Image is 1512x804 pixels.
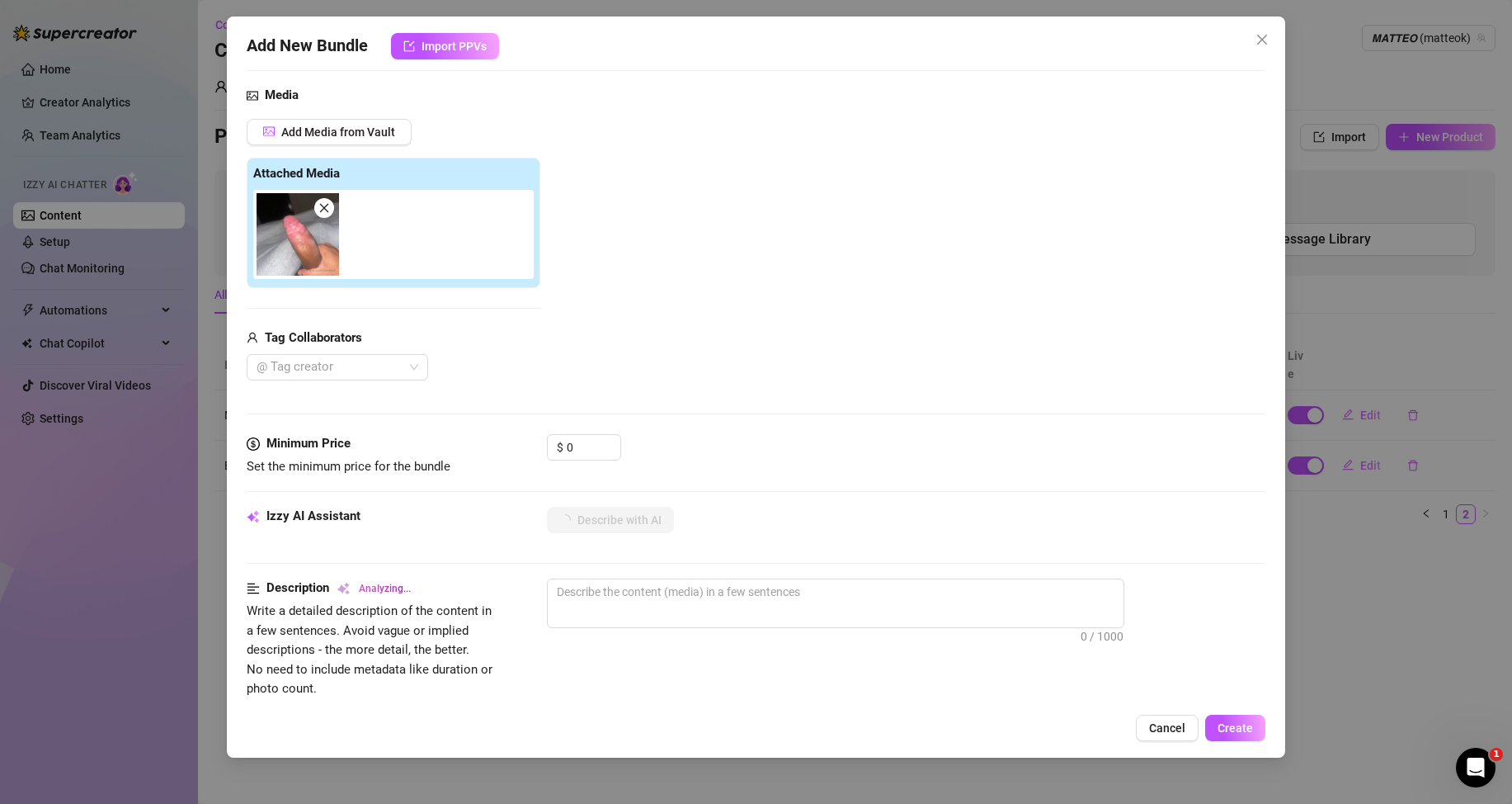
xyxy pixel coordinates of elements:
[391,33,499,59] button: Import PPVs
[266,508,360,523] strong: Izzy AI Assistant
[266,580,329,595] strong: Description
[247,33,368,59] span: Add New Bundle
[263,125,275,137] span: picture
[1456,748,1496,787] iframe: Intercom live chat
[265,87,299,102] strong: Media
[247,603,492,696] span: Write a detailed description of the content in a few sentences. Avoid vague or implied descriptio...
[247,329,258,348] span: user
[247,434,260,454] span: dollar
[247,459,450,474] span: Set the minimum price for the bundle
[247,86,258,106] span: picture
[1205,715,1265,741] button: Create
[422,40,487,53] span: Import PPVs
[1255,33,1269,46] span: close
[1249,26,1275,53] button: Close
[403,40,415,52] span: import
[1490,748,1503,761] span: 1
[359,581,411,597] span: Analyzing...
[1149,721,1185,735] span: Cancel
[266,436,351,451] strong: Minimum Price
[247,579,260,598] span: align-left
[1218,721,1253,735] span: Create
[265,330,362,345] strong: Tag Collaborators
[257,193,339,276] img: media
[1136,715,1199,741] button: Cancel
[253,166,340,181] strong: Attached Media
[318,202,330,214] span: close
[281,125,395,139] span: Add Media from Vault
[547,507,674,533] button: Describe with AI
[1249,33,1275,46] span: Close
[247,119,412,145] button: Add Media from Vault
